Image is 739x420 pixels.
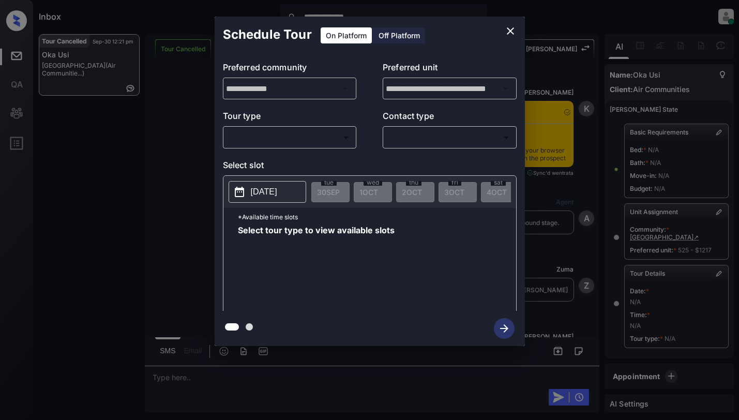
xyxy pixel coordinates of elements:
[383,61,517,78] p: Preferred unit
[215,17,320,53] h2: Schedule Tour
[223,61,357,78] p: Preferred community
[238,208,516,226] p: *Available time slots
[229,181,306,203] button: [DATE]
[373,27,425,43] div: Off Platform
[321,27,372,43] div: On Platform
[223,159,517,175] p: Select slot
[238,226,395,309] span: Select tour type to view available slots
[383,110,517,126] p: Contact type
[500,21,521,41] button: close
[251,186,277,198] p: [DATE]
[223,110,357,126] p: Tour type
